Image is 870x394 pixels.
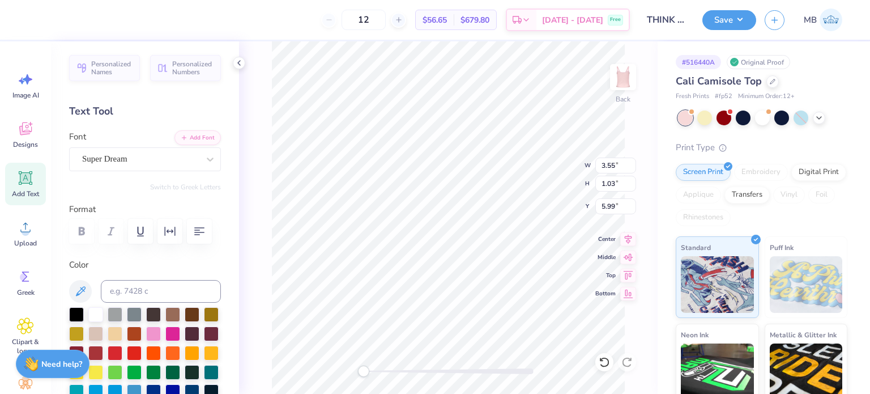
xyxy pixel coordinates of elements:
[612,66,634,88] img: Back
[460,14,489,26] span: $679.80
[174,130,221,145] button: Add Font
[172,60,214,76] span: Personalized Numbers
[770,329,837,341] span: Metallic & Glitter Ink
[69,104,221,119] div: Text Tool
[69,55,140,81] button: Personalized Names
[41,359,82,370] strong: Need help?
[676,55,721,69] div: # 516440A
[342,10,386,30] input: – –
[808,187,835,204] div: Foil
[595,253,616,262] span: Middle
[616,94,630,104] div: Back
[17,288,35,297] span: Greek
[773,187,805,204] div: Vinyl
[702,10,756,30] button: Save
[681,329,709,341] span: Neon Ink
[676,92,709,101] span: Fresh Prints
[595,235,616,244] span: Center
[724,187,770,204] div: Transfers
[727,55,790,69] div: Original Proof
[676,209,731,226] div: Rhinestones
[13,140,38,149] span: Designs
[12,91,39,100] span: Image AI
[542,14,603,26] span: [DATE] - [DATE]
[681,242,711,253] span: Standard
[638,9,694,31] input: Untitled Design
[101,280,221,303] input: e.g. 7428 c
[770,242,794,253] span: Puff Ink
[681,256,754,313] img: Standard
[69,203,221,216] label: Format
[770,256,843,313] img: Puff Ink
[676,74,762,88] span: Cali Camisole Top
[734,164,788,181] div: Embroidery
[12,189,39,198] span: Add Text
[14,239,37,248] span: Upload
[799,9,847,31] a: MB
[69,130,86,143] label: Font
[358,366,369,377] div: Accessibility label
[791,164,846,181] div: Digital Print
[820,9,842,31] img: Marianne Bagtang
[738,92,795,101] span: Minimum Order: 12 +
[150,55,221,81] button: Personalized Numbers
[595,271,616,280] span: Top
[715,92,732,101] span: # fp52
[804,14,817,27] span: MB
[595,289,616,298] span: Bottom
[676,141,847,154] div: Print Type
[610,16,621,24] span: Free
[676,187,721,204] div: Applique
[150,183,221,192] button: Switch to Greek Letters
[69,259,221,272] label: Color
[7,337,44,355] span: Clipart & logos
[91,60,133,76] span: Personalized Names
[676,164,731,181] div: Screen Print
[423,14,447,26] span: $56.65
